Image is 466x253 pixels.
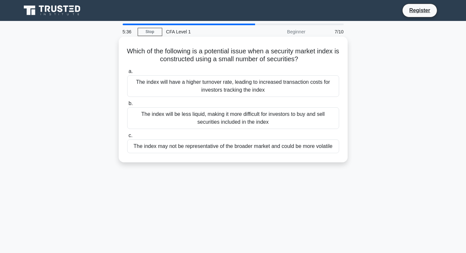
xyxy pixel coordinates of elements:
[138,28,162,36] a: Stop
[127,139,339,153] div: The index may not be representative of the broader market and could be more volatile
[127,75,339,97] div: The index will have a higher turnover rate, leading to increased transaction costs for investors ...
[127,47,340,63] h5: Which of the following is a potential issue when a security market index is constructed using a s...
[127,107,339,129] div: The index will be less liquid, making it more difficult for investors to buy and sell securities ...
[129,133,132,138] span: c.
[252,25,309,38] div: Beginner
[309,25,348,38] div: 7/10
[405,6,434,14] a: Register
[129,100,133,106] span: b.
[162,25,252,38] div: CFA Level 1
[129,68,133,74] span: a.
[119,25,138,38] div: 5:36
